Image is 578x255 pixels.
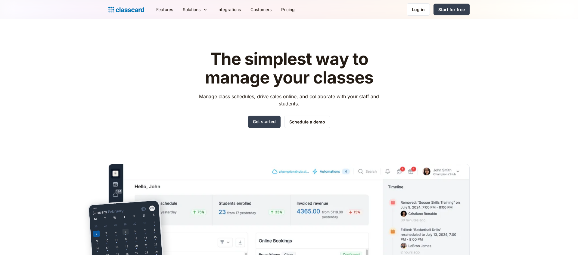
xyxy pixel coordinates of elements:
a: Schedule a demo [284,116,330,128]
a: Features [151,3,178,16]
a: home [108,5,144,14]
a: Pricing [276,3,300,16]
div: Solutions [183,6,200,13]
div: Solutions [178,3,213,16]
a: Integrations [213,3,246,16]
a: Customers [246,3,276,16]
a: Get started [248,116,281,128]
div: Start for free [438,6,465,13]
a: Log in [407,3,430,16]
div: Log in [412,6,425,13]
a: Start for free [433,4,470,15]
p: Manage class schedules, drive sales online, and collaborate with your staff and students. [194,93,385,107]
h1: The simplest way to manage your classes [194,50,385,87]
